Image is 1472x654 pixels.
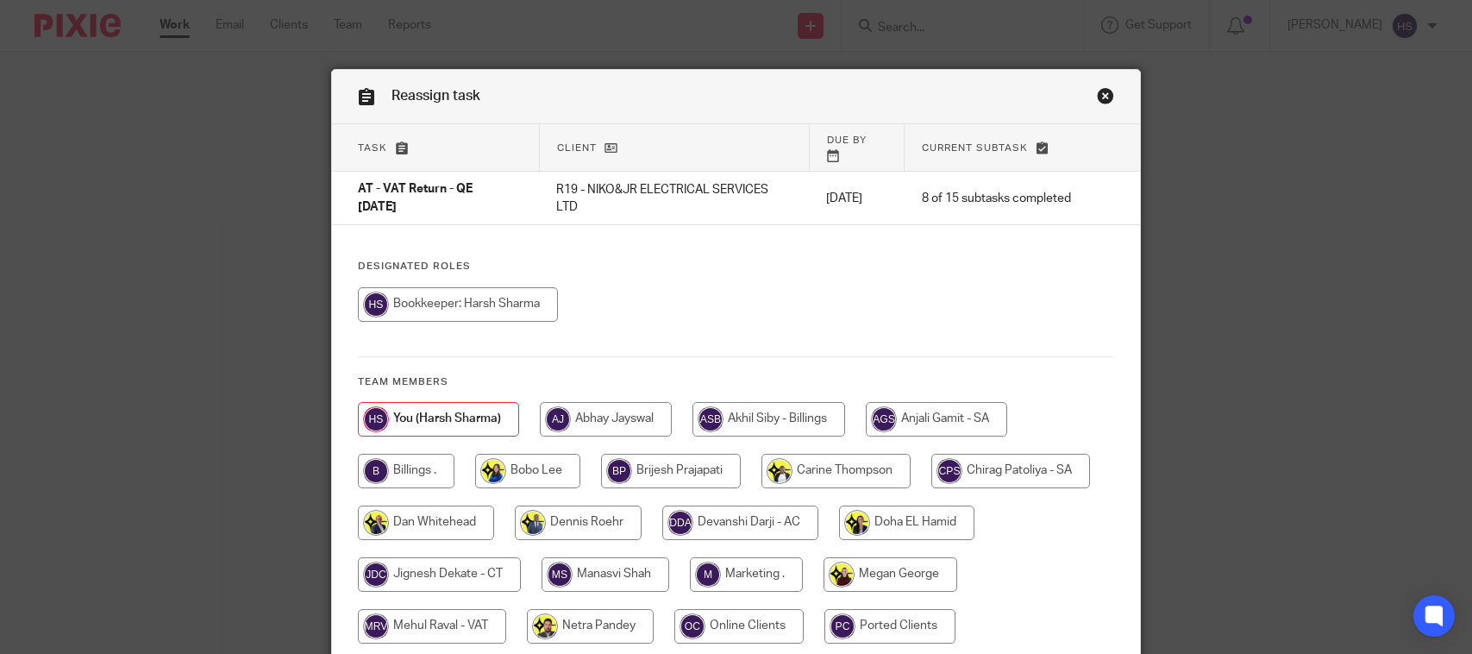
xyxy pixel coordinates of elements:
p: R19 - NIKO&JR ELECTRICAL SERVICES LTD [556,181,792,217]
span: Current subtask [922,143,1028,153]
span: Task [358,143,387,153]
span: AT - VAT Return - QE [DATE] [358,184,473,214]
span: Client [557,143,597,153]
p: [DATE] [826,190,887,207]
span: Reassign task [391,89,480,103]
a: Close this dialog window [1097,87,1114,110]
td: 8 of 15 subtasks completed [905,172,1088,225]
h4: Designated Roles [358,260,1114,274]
span: Due by [827,135,867,145]
h4: Team members [358,375,1114,389]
